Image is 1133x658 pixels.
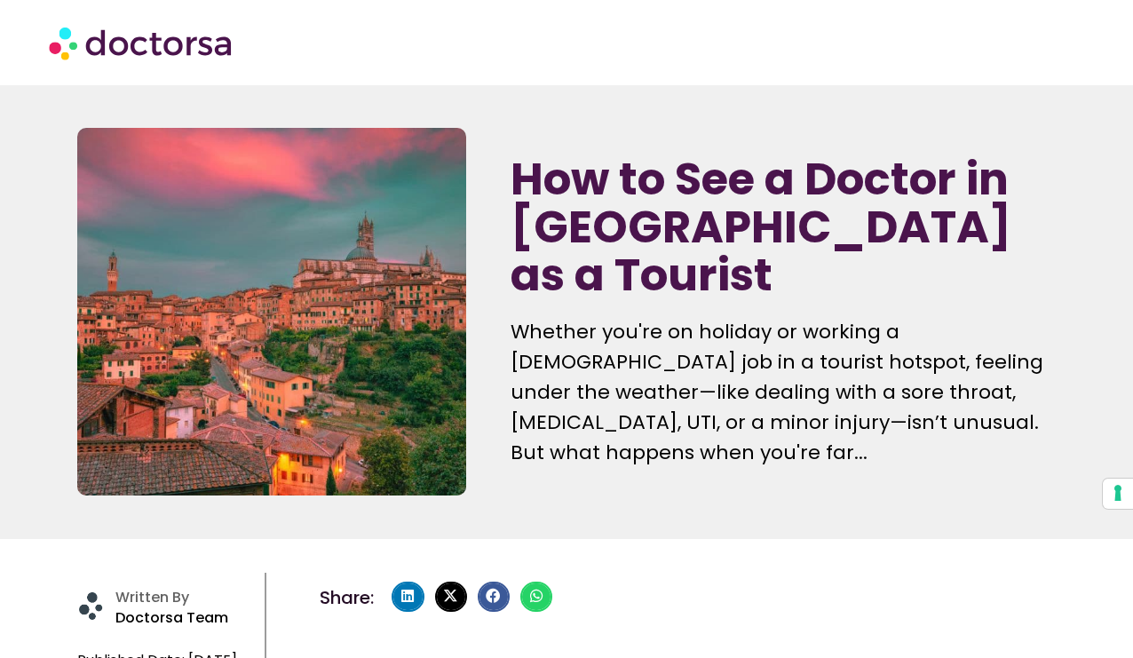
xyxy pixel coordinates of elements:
[320,589,374,606] h4: Share:
[520,582,552,612] div: Share on whatsapp
[115,589,257,606] h4: Written By
[511,155,1057,299] h1: How to See a Doctor in [GEOGRAPHIC_DATA] as a Tourist
[392,582,424,612] div: Share on linkedin
[511,317,1057,468] div: Whether you're on holiday or working a [DEMOGRAPHIC_DATA] job in a tourist hotspot, feeling under...
[115,606,257,630] p: Doctorsa Team
[77,128,466,495] img: how to see a doctor in italy as a tourist
[435,582,467,612] div: Share on x-twitter
[478,582,510,612] div: Share on facebook
[1103,479,1133,509] button: Your consent preferences for tracking technologies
